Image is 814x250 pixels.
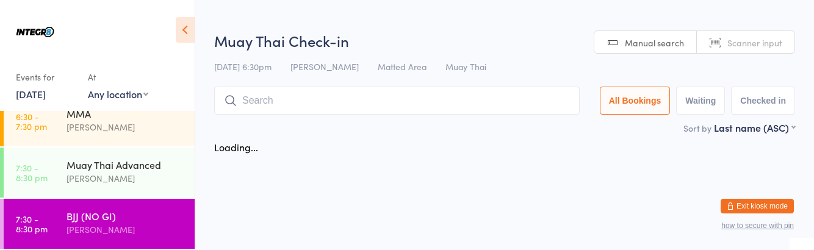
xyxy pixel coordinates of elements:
input: Search [214,87,580,115]
time: 7:30 - 8:30 pm [16,163,48,182]
span: [DATE] 6:30pm [214,60,272,73]
div: At [88,67,148,87]
span: Scanner input [727,37,782,49]
div: Last name (ASC) [714,121,795,134]
div: Events for [16,67,76,87]
a: 7:30 -8:30 pmMuay Thai Advanced[PERSON_NAME] [4,148,195,198]
div: MMA [67,107,184,120]
span: Manual search [625,37,684,49]
div: Muay Thai Advanced [67,158,184,171]
div: [PERSON_NAME] [67,223,184,237]
button: Exit kiosk mode [721,199,794,213]
button: Checked in [731,87,795,115]
time: 7:30 - 8:30 pm [16,214,48,234]
time: 6:30 - 7:30 pm [16,112,47,131]
div: [PERSON_NAME] [67,120,184,134]
a: 7:30 -8:30 pmBJJ (NO GI)[PERSON_NAME] [4,199,195,249]
button: All Bookings [600,87,671,115]
div: Any location [88,87,148,101]
span: Muay Thai [445,60,486,73]
a: [DATE] [16,87,46,101]
img: Integr8 Bentleigh [12,9,58,55]
h2: Muay Thai Check-in [214,30,795,51]
span: Matted Area [378,60,427,73]
div: BJJ (NO GI) [67,209,184,223]
span: [PERSON_NAME] [290,60,359,73]
label: Sort by [683,122,711,134]
button: Waiting [676,87,725,115]
a: 6:30 -7:30 pmMMA[PERSON_NAME] [4,96,195,146]
div: Loading... [214,140,258,154]
button: how to secure with pin [721,221,794,230]
div: [PERSON_NAME] [67,171,184,185]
